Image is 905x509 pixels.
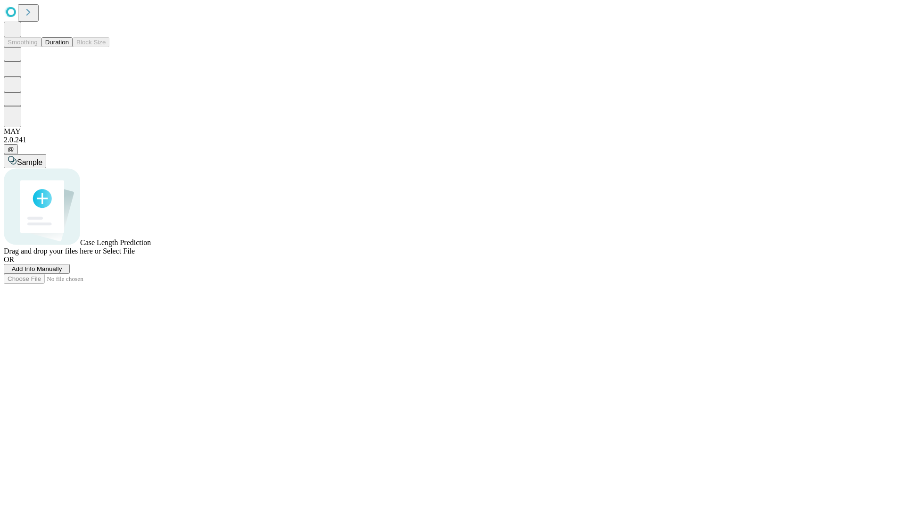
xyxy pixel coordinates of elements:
[8,146,14,153] span: @
[4,144,18,154] button: @
[12,265,62,272] span: Add Info Manually
[17,158,42,166] span: Sample
[73,37,109,47] button: Block Size
[4,264,70,274] button: Add Info Manually
[80,238,151,246] span: Case Length Prediction
[4,255,14,263] span: OR
[4,37,41,47] button: Smoothing
[41,37,73,47] button: Duration
[4,154,46,168] button: Sample
[4,247,101,255] span: Drag and drop your files here or
[103,247,135,255] span: Select File
[4,136,901,144] div: 2.0.241
[4,127,901,136] div: MAY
